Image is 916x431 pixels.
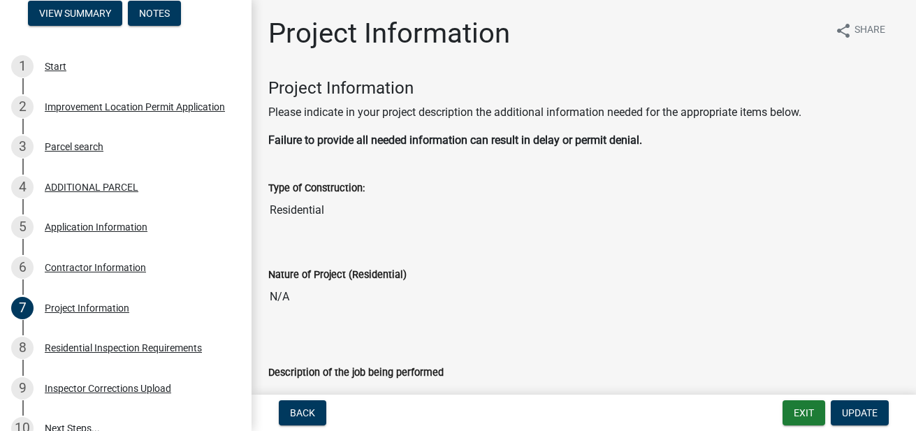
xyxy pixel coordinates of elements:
div: 6 [11,256,34,279]
div: 3 [11,136,34,158]
wm-modal-confirm: Notes [128,9,181,20]
div: 4 [11,176,34,198]
strong: Failure to provide all needed information can result in delay or permit denial. [268,133,642,147]
button: Back [279,400,326,425]
div: Improvement Location Permit Application [45,102,225,112]
div: Start [45,61,66,71]
button: Update [831,400,889,425]
button: Exit [783,400,825,425]
div: Residential Inspection Requirements [45,343,202,353]
div: 1 [11,55,34,78]
div: Contractor Information [45,263,146,272]
div: ADDITIONAL PARCEL [45,182,138,192]
div: Application Information [45,222,147,232]
div: 9 [11,377,34,400]
label: Type of Construction: [268,184,365,193]
button: shareShare [824,17,896,44]
div: Parcel search [45,142,103,152]
div: 2 [11,96,34,118]
div: 5 [11,216,34,238]
div: 7 [11,297,34,319]
span: Update [842,407,878,418]
label: Description of the job being performed [268,368,444,378]
div: 8 [11,337,34,359]
wm-modal-confirm: Summary [28,9,122,20]
i: share [835,22,852,39]
label: Nature of Project (Residential) [268,270,407,280]
p: Please indicate in your project description the additional information needed for the appropriate... [268,104,899,121]
span: Share [855,22,885,39]
h4: Project Information [268,78,899,98]
div: Inspector Corrections Upload [45,383,171,393]
button: Notes [128,1,181,26]
h1: Project Information [268,17,510,50]
span: Back [290,407,315,418]
button: View Summary [28,1,122,26]
div: Project Information [45,303,129,313]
